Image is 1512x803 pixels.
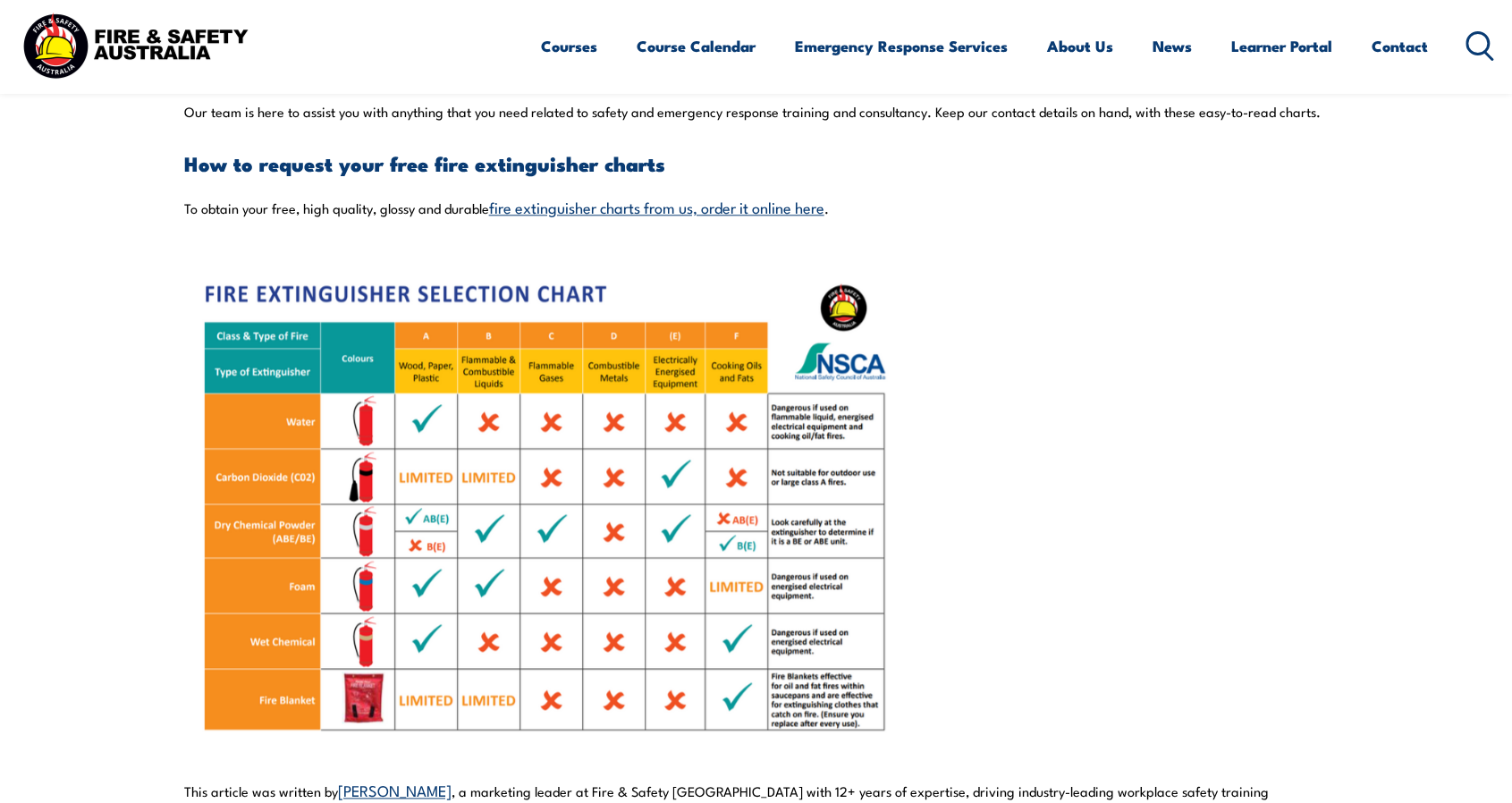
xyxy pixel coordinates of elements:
a: Emergency Response Services [795,22,1008,70]
p: Our team is here to assist you with anything that you need related to safety and emergency respon... [184,103,1329,121]
h3: How to request your free fire extinguisher charts [184,153,1329,173]
p: To obtain your free, high quality, glossy and durable . [184,197,1329,217]
img: Request Your Free Fire Extinguisher Charts [184,240,900,776]
a: [PERSON_NAME] [338,779,452,800]
a: About Us [1047,22,1113,70]
a: Learner Portal [1231,22,1332,70]
a: Course Calendar [637,22,756,70]
a: Courses [541,22,597,70]
a: fire extinguisher charts from us, order it online here [489,196,824,217]
a: Contact [1372,22,1428,70]
a: News [1153,22,1192,70]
